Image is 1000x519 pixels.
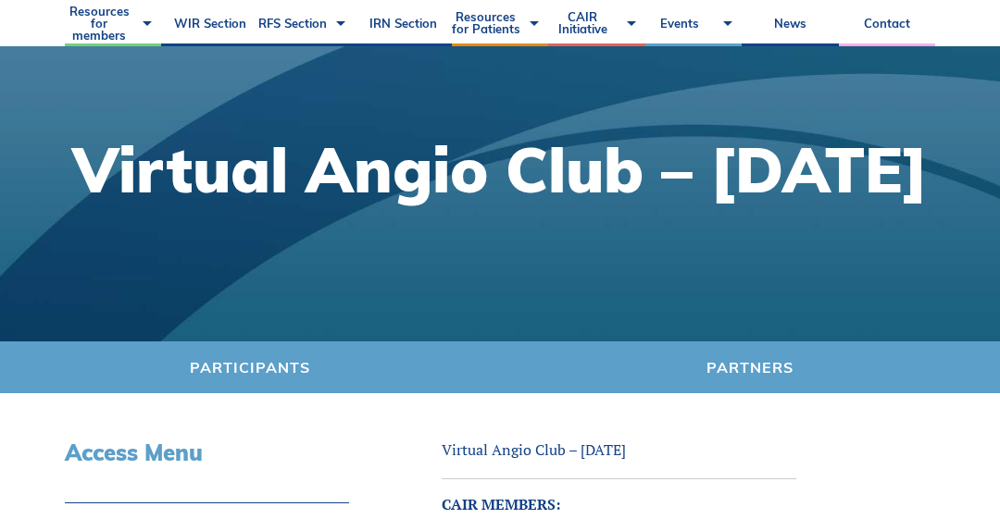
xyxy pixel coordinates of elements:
strong: AIR MEMBERS: [451,494,560,514]
a: Partners [500,341,1000,393]
p: Virtual Angio Club – [DATE] [442,439,796,460]
h1: Virtual Angio Club – [DATE] [72,139,928,201]
h3: Access Menu [65,439,349,466]
strong: C [442,494,451,514]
